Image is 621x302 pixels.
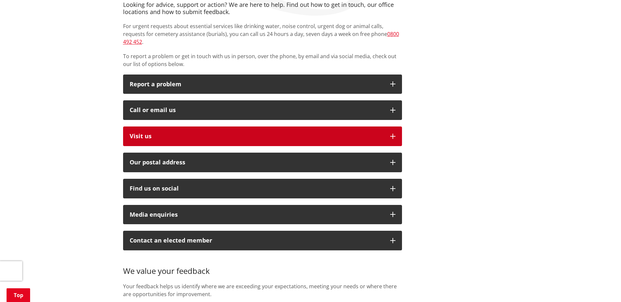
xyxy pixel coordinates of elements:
p: Visit us [130,133,384,140]
div: Call or email us [130,107,384,113]
button: Call or email us [123,100,402,120]
p: To report a problem or get in touch with us in person, over the phone, by email and via social me... [123,52,402,68]
a: Top [7,288,30,302]
div: Media enquiries [130,211,384,218]
button: Find us on social [123,179,402,198]
button: Our postal address [123,153,402,172]
p: Report a problem [130,81,384,88]
button: Report a problem [123,75,402,94]
p: Your feedback helps us identify where we are exceeding your expectations, meeting your needs or w... [123,282,402,298]
iframe: Messenger Launcher [591,275,614,298]
p: Contact an elected member [130,237,384,244]
p: For urgent requests about essential services like drinking water, noise control, urgent dog or an... [123,22,402,46]
div: Find us on social [130,185,384,192]
h3: We value your feedback [123,257,402,276]
h4: Looking for advice, support or action? We are here to help. Find out how to get in touch, our off... [123,1,402,15]
button: Contact an elected member [123,231,402,250]
a: 0800 492 452 [123,30,399,45]
button: Visit us [123,126,402,146]
h2: Our postal address [130,159,384,166]
button: Media enquiries [123,205,402,225]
